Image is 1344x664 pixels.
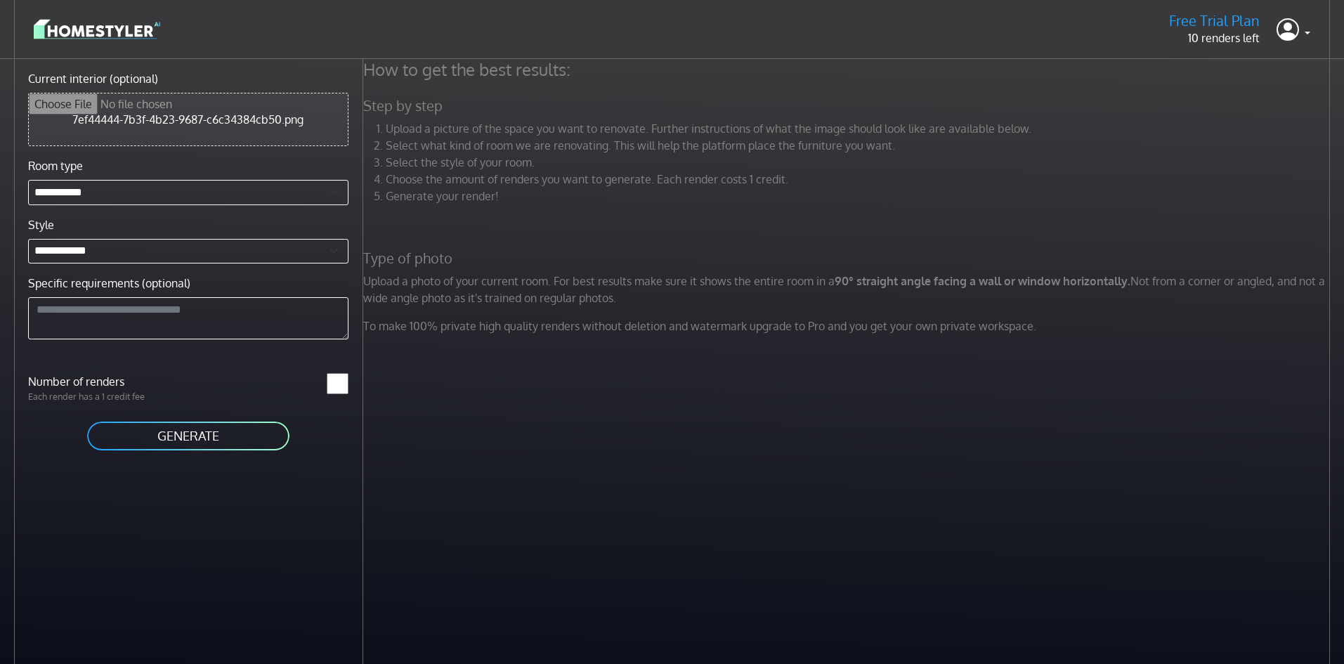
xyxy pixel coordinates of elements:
p: To make 100% private high quality renders without deletion and watermark upgrade to Pro and you g... [355,318,1343,334]
li: Select the style of your room. [386,154,1334,171]
h5: Free Trial Plan [1169,12,1260,30]
label: Style [28,216,54,233]
p: Each render has a 1 credit fee [20,390,188,403]
li: Select what kind of room we are renovating. This will help the platform place the furniture you w... [386,137,1334,154]
h5: Step by step [355,97,1343,115]
p: Upload a photo of your current room. For best results make sure it shows the entire room in a Not... [355,273,1343,306]
li: Upload a picture of the space you want to renovate. Further instructions of what the image should... [386,120,1334,137]
label: Current interior (optional) [28,70,158,87]
h5: Type of photo [355,249,1343,267]
label: Room type [28,157,83,174]
label: Number of renders [20,373,188,390]
h4: How to get the best results: [355,59,1343,80]
p: 10 renders left [1169,30,1260,46]
img: logo-3de290ba35641baa71223ecac5eacb59cb85b4c7fdf211dc9aaecaaee71ea2f8.svg [34,17,160,41]
strong: 90° straight angle facing a wall or window horizontally. [835,274,1130,288]
li: Choose the amount of renders you want to generate. Each render costs 1 credit. [386,171,1334,188]
li: Generate your render! [386,188,1334,204]
label: Specific requirements (optional) [28,275,190,292]
button: GENERATE [86,420,291,452]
